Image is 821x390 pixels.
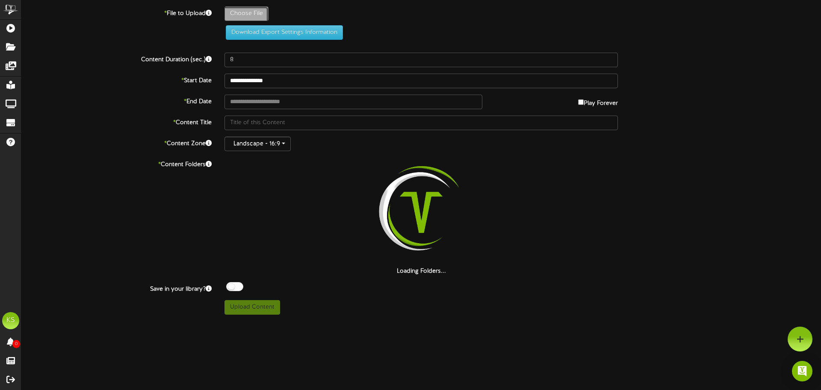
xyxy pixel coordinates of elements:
img: loading-spinner-2.png [366,158,476,267]
label: Play Forever [578,95,618,108]
input: Play Forever [578,99,584,105]
label: End Date [15,95,218,106]
a: Download Export Settings Information [221,29,343,36]
label: Content Title [15,116,218,127]
span: 0 [12,340,20,348]
div: Open Intercom Messenger [792,361,812,381]
label: Save in your library? [15,282,218,294]
strong: Loading Folders... [397,268,446,274]
input: Title of this Content [224,116,618,130]
label: Start Date [15,74,218,85]
button: Landscape - 16:9 [224,137,291,151]
label: Content Folders [15,158,218,169]
label: Content Duration (sec.) [15,53,218,64]
div: KS [2,312,19,329]
button: Download Export Settings Information [226,25,343,40]
label: File to Upload [15,6,218,18]
label: Content Zone [15,137,218,148]
button: Upload Content [224,300,280,315]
